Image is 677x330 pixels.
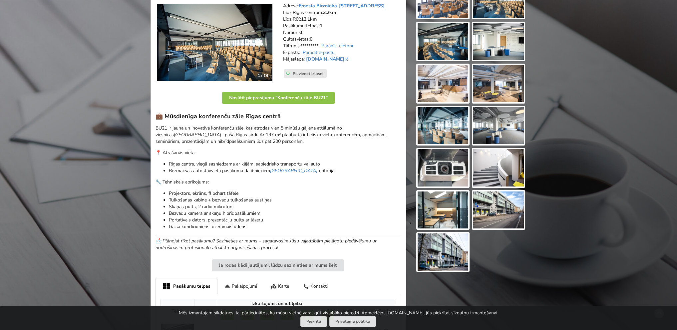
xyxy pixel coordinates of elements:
[299,3,385,9] a: Ernesta Birznieka-[STREET_ADDRESS]
[156,113,401,120] h3: 💼 Mūsdienīga konferenču zāle Rīgas centrā
[169,217,401,223] p: Portatīvais dators, prezentāciju pults ar lāzeru
[194,299,217,324] th: Platība
[264,278,296,294] div: Karte
[169,190,401,197] p: Projektors, ekrāns, flipchart tāfele
[157,4,272,81] a: Konferenču centrs | Rīga | Konferenču zāle BU21 1 / 14
[303,49,335,56] a: Parādīt e-pastu
[418,23,468,60] img: Konferenču zāle BU21 | Rīga | Pasākumu vieta - galerijas bilde
[157,4,272,81] img: Konferenču centrs | Rīga | Konferenču zāle BU21
[156,238,378,251] em: 📩 Plānojat rīkot pasākumu? Sazinieties ar mums – sagatavosim Jūsu vajadzībām pielāgotu piedāvājum...
[418,191,468,229] img: Konferenču zāle BU21 | Rīga | Pasākumu vieta - galerijas bilde
[473,149,524,186] img: Konferenču zāle BU21 | Rīga | Pasākumu vieta - galerijas bilde
[306,56,350,62] a: [DOMAIN_NAME]
[212,259,344,271] button: Ja rodas kādi jautājumi, lūdzu sazinieties ar mums šeit
[156,278,217,294] div: Pasākumu telpas
[169,197,401,203] p: Tulkošanas kabīne + bezvadu tulkošanas austiņas
[169,167,401,174] p: Bezmaksas autostāvvieta pasākuma dalībniekiem teritorijā
[418,149,468,186] img: Konferenču zāle BU21 | Rīga | Pasākumu vieta - galerijas bilde
[299,29,302,36] strong: 0
[169,210,401,217] p: Bezvadu kamera ar skaņu hibrīdpasākumiem
[418,233,468,271] img: Konferenču zāle BU21 | Rīga | Pasākumu vieta - galerijas bilde
[169,203,401,210] p: Skaņas pults, 2 radio mikrofoni
[217,299,337,309] th: Izkārtojums un ietilpība
[323,9,336,16] strong: 3.2km
[283,3,401,69] address: Adrese: Līdz Rīgas centram: Līdz RIX: Pasākumu telpas: Numuri: Gultasvietas: Tālrunis: E-pasts: M...
[161,299,194,324] th: Telpa
[337,299,396,324] th: Aprīkojums un galerija
[254,71,272,81] div: 1 / 14
[293,71,323,76] span: Pievienot izlasei
[418,107,468,145] img: Konferenču zāle BU21 | Rīga | Pasākumu vieta - galerijas bilde
[156,125,401,145] p: BU21 ir jauna un inovatīva konferenču zāle, kas atrodas vien 5 minūšu gājiena attālumā no viesnīc...
[321,43,355,49] a: Parādīt telefonu
[418,65,468,102] img: Konferenču zāle BU21 | Rīga | Pasākumu vieta - galerijas bilde
[473,107,524,145] img: Konferenču zāle BU21 | Rīga | Pasākumu vieta - galerijas bilde
[222,92,335,104] button: Nosūtīt pieprasījumu "Konferenču zāle BU21"
[217,278,264,294] div: Pakalpojumi
[310,36,312,42] strong: 0
[329,316,376,327] a: Privātuma politika
[156,179,401,185] p: 🔧 Tehniskais aprīkojums:
[320,23,322,29] strong: 1
[296,278,335,294] div: Kontakti
[169,161,401,167] p: Rīgas centrs, viegli sasniedzama ar kājām, sabiedrisko transportu vai auto
[473,65,524,102] img: Konferenču zāle BU21 | Rīga | Pasākumu vieta - galerijas bilde
[174,132,221,138] em: [GEOGRAPHIC_DATA]
[473,23,524,60] img: Konferenču zāle BU21 | Rīga | Pasākumu vieta - galerijas bilde
[270,167,317,174] a: [GEOGRAPHIC_DATA]
[301,16,317,22] strong: 12.1km
[300,316,327,327] button: Piekrītu
[473,191,524,229] img: Konferenču zāle BU21 | Rīga | Pasākumu vieta - galerijas bilde
[169,223,401,230] p: Gaisa kondicionieris, dzeramais ūdens
[156,150,401,156] p: 📍 Atrašanās vieta:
